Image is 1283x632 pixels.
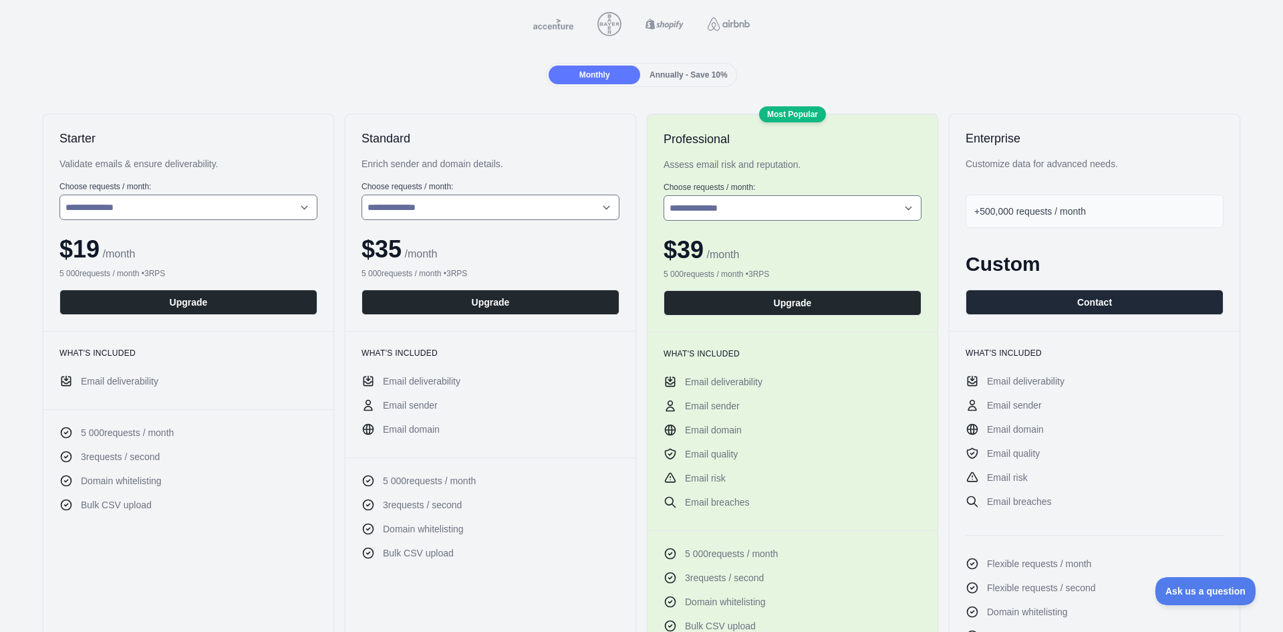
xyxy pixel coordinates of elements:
span: / month [704,249,739,260]
span: $ 39 [664,236,704,264]
span: Custom [966,253,1040,275]
div: 5 000 requests / month • 3 RPS [664,269,921,280]
div: 5 000 requests / month • 3 RPS [362,268,619,279]
iframe: Toggle Customer Support [1155,577,1256,605]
